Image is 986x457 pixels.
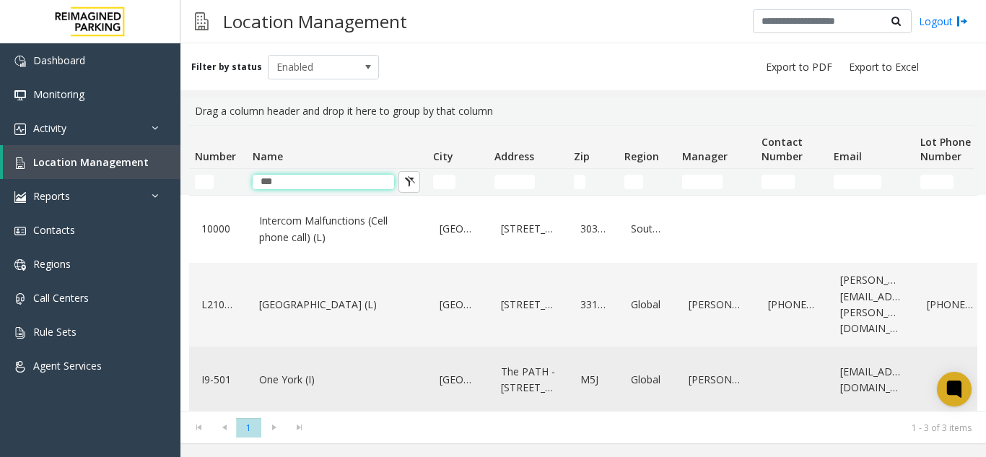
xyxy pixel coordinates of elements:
img: 'icon' [14,157,26,169]
div: Drag a column header and drop it here to group by that column [189,97,977,125]
input: Region Filter [624,175,643,189]
input: Address Filter [494,175,535,189]
h3: Location Management [216,4,414,39]
span: Regions [33,257,71,271]
span: Contacts [33,223,75,237]
span: City [433,149,453,163]
img: pageIcon [195,4,209,39]
a: Location Management [3,145,180,179]
img: 'icon' [14,191,26,203]
a: 30303 [577,217,610,240]
a: [GEOGRAPHIC_DATA] [436,293,480,316]
a: L21077700 [198,293,238,316]
a: [PHONE_NUMBER] [764,293,819,316]
a: One York (I) [256,368,419,391]
span: Agent Services [33,359,102,373]
a: The PATH - [STREET_ADDRESS] [497,360,559,400]
span: Name [253,149,283,163]
input: Number Filter [195,175,214,189]
span: Contact Number [762,135,803,163]
a: [PERSON_NAME] [685,368,747,391]
a: Global [627,368,668,391]
td: Email Filter [828,169,915,195]
input: Zip Filter [574,175,585,189]
td: Region Filter [619,169,676,195]
span: Manager [682,149,728,163]
a: [GEOGRAPHIC_DATA] [436,368,480,391]
a: Logout [919,14,968,29]
span: Page 1 [236,418,261,438]
img: 'icon' [14,90,26,101]
span: Dashboard [33,53,85,67]
input: Email Filter [834,175,881,189]
td: Address Filter [489,169,568,195]
a: [GEOGRAPHIC_DATA] [436,217,480,240]
a: [STREET_ADDRESS] [497,217,559,240]
img: logout [956,14,968,29]
span: Enabled [269,56,357,79]
img: 'icon' [14,361,26,373]
img: 'icon' [14,123,26,135]
span: Export to Excel [849,60,919,74]
a: Global [627,293,668,316]
button: Clear [398,171,420,193]
a: Southeast [627,217,668,240]
a: [PHONE_NUMBER] [923,293,978,316]
button: Export to PDF [760,57,838,77]
td: Zip Filter [568,169,619,195]
td: Number Filter [189,169,247,195]
span: Lot Phone Number [920,135,971,163]
kendo-pager-info: 1 - 3 of 3 items [320,422,972,434]
td: Manager Filter [676,169,756,195]
label: Filter by status [191,61,262,74]
div: Data table [180,125,986,411]
a: [PERSON_NAME][EMAIL_ADDRESS][PERSON_NAME][DOMAIN_NAME] [837,269,906,341]
span: Email [834,149,862,163]
a: I9-501 [198,368,238,391]
span: Zip [574,149,590,163]
input: Contact Number Filter [762,175,795,189]
button: Export to Excel [843,57,925,77]
input: Lot Phone Number Filter [920,175,954,189]
img: 'icon' [14,293,26,305]
img: 'icon' [14,56,26,67]
a: Intercom Malfunctions (Cell phone call) (L) [256,209,419,249]
span: Activity [33,121,66,135]
span: Monitoring [33,87,84,101]
span: Reports [33,189,70,203]
span: Address [494,149,534,163]
span: Export to PDF [766,60,832,74]
span: Call Centers [33,291,89,305]
a: [STREET_ADDRESS] [497,293,559,316]
span: Number [195,149,236,163]
td: Contact Number Filter [756,169,828,195]
span: Region [624,149,659,163]
a: [PERSON_NAME] [685,293,747,316]
a: 33131 [577,293,610,316]
img: 'icon' [14,225,26,237]
a: 10000 [198,217,238,240]
img: 'icon' [14,327,26,339]
input: City Filter [433,175,455,189]
img: 'icon' [14,259,26,271]
a: M5J [577,368,610,391]
span: Location Management [33,155,149,169]
span: Rule Sets [33,325,77,339]
a: [GEOGRAPHIC_DATA] (L) [256,293,419,316]
td: City Filter [427,169,489,195]
td: Name Filter [247,169,427,195]
input: Manager Filter [682,175,723,189]
a: [EMAIL_ADDRESS][DOMAIN_NAME] [837,360,906,400]
input: Name Filter [253,175,394,189]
